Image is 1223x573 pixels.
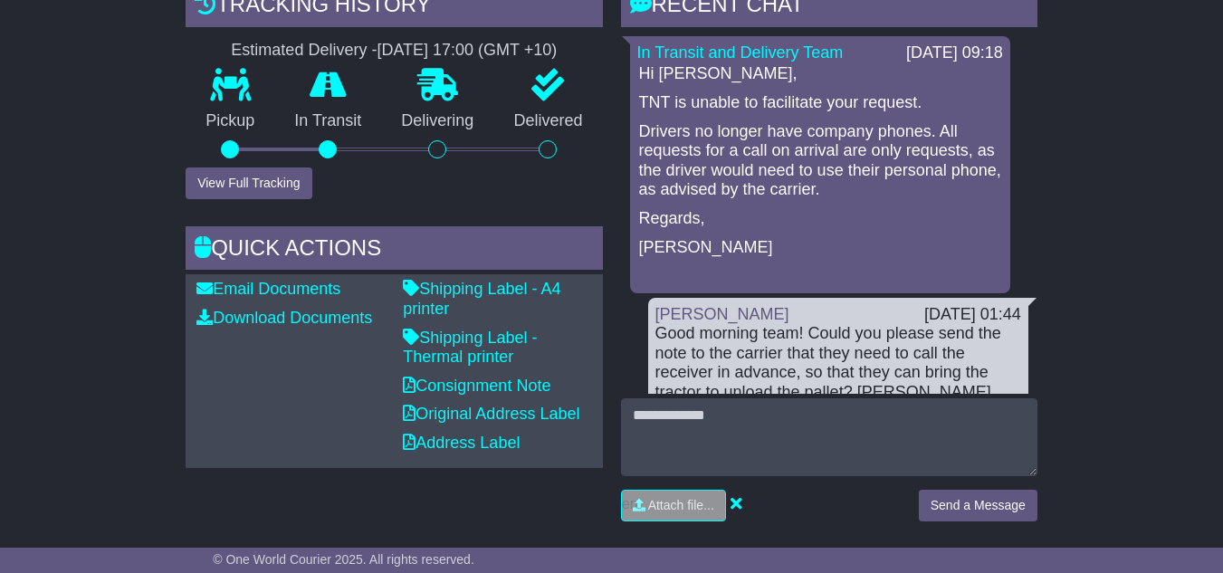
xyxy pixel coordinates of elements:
[403,434,520,452] a: Address Label
[639,209,1001,229] p: Regards,
[403,280,560,318] a: Shipping Label - A4 printer
[655,324,1021,500] div: Good morning team! Could you please send the note to the carrier that they need to call the recei...
[381,111,493,131] p: Delivering
[196,309,372,327] a: Download Documents
[639,64,1001,84] p: Hi [PERSON_NAME],
[639,238,1001,258] p: [PERSON_NAME]
[186,41,602,61] div: Estimated Delivery -
[274,111,381,131] p: In Transit
[186,226,602,275] div: Quick Actions
[924,305,1021,325] div: [DATE] 01:44
[637,43,844,62] a: In Transit and Delivery Team
[186,111,274,131] p: Pickup
[377,41,557,61] div: [DATE] 17:00 (GMT +10)
[493,111,602,131] p: Delivered
[213,552,474,567] span: © One World Courier 2025. All rights reserved.
[639,93,1001,113] p: TNT is unable to facilitate your request.
[906,43,1003,63] div: [DATE] 09:18
[403,377,550,395] a: Consignment Note
[403,405,579,423] a: Original Address Label
[919,490,1037,521] button: Send a Message
[196,280,340,298] a: Email Documents
[186,167,311,199] button: View Full Tracking
[655,305,789,323] a: [PERSON_NAME]
[639,122,1001,200] p: Drivers no longer have company phones. All requests for a call on arrival are only requests, as t...
[403,329,537,367] a: Shipping Label - Thermal printer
